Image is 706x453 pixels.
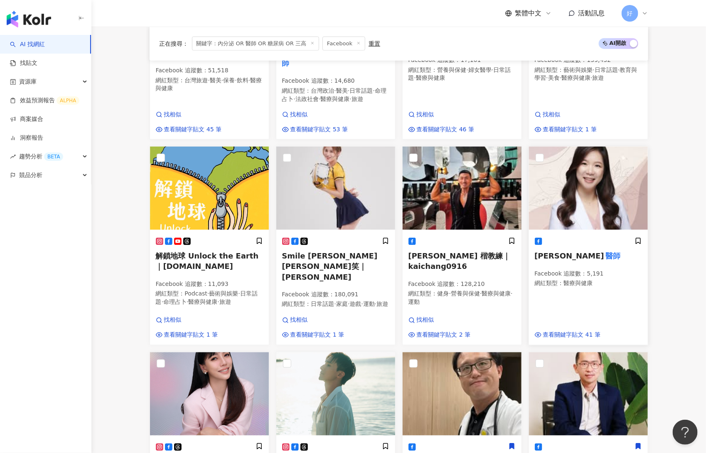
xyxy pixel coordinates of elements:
img: KOL Avatar [276,147,395,230]
span: 日常話題 [311,301,335,308]
span: 解鎖地球 Unlock the Earth｜[DOMAIN_NAME] [156,251,259,271]
span: 醫療與健康 [320,96,349,102]
a: 商案媒合 [10,115,43,123]
span: 法政社會 [295,96,319,102]
a: 查看關鍵字貼文 45 筆 [156,126,222,134]
span: 旅遊 [593,74,604,81]
a: 找相似 [408,111,475,119]
span: · [449,291,451,297]
div: BETA [44,153,63,161]
span: · [248,77,250,84]
a: 查看關鍵字貼文 1 筆 [156,331,218,340]
img: KOL Avatar [150,147,269,230]
span: 找相似 [164,111,182,119]
span: · [217,299,219,305]
span: · [294,96,295,102]
span: 健身 [438,291,449,297]
span: 查看關鍵字貼文 45 筆 [164,126,222,134]
span: · [235,77,236,84]
a: 查看關鍵字貼文 2 筆 [408,331,471,340]
span: 查看關鍵字貼文 2 筆 [417,331,471,340]
span: 查看關鍵字貼文 1 筆 [164,331,218,340]
span: · [187,299,188,305]
img: KOL Avatar [403,352,522,436]
span: · [492,66,493,73]
img: logo [7,11,51,27]
span: 命理占卜 [163,299,187,305]
span: 醫療與健康 [188,299,217,305]
span: 台灣政治 [311,87,335,94]
span: Podcast [185,291,207,297]
iframe: Help Scout Beacon - Open [673,420,698,445]
a: KOL Avatar[PERSON_NAME] 楷教練｜kaichang0916Facebook 追蹤數：128,210網紅類型：健身·營養與保健·醫療與健康·運動找相似查看關鍵字貼文 2 筆 [402,146,522,345]
span: 藝術與娛樂 [564,66,593,73]
span: 運動 [408,299,420,305]
a: 洞察報告 [10,134,43,142]
span: [PERSON_NAME] 楷教練｜kaichang0916 [408,251,511,271]
span: · [319,96,320,102]
span: 運動 [363,301,375,308]
span: 找相似 [417,111,434,119]
a: 找相似 [156,316,218,325]
span: Facebook [322,37,365,51]
a: 找貼文 [10,59,37,67]
span: · [335,87,336,94]
span: 藝術與娛樂 [209,291,238,297]
mark: 醫師 [604,250,622,262]
span: 找相似 [543,111,561,119]
a: KOL Avatar解鎖地球 Unlock the Earth｜[DOMAIN_NAME]Facebook 追蹤數：11,093網紅類型：Podcast·藝術與娛樂·日常話題·命理占卜·醫療與健... [150,146,269,345]
img: KOL Avatar [150,352,269,436]
p: Facebook 追蹤數 ： 5,191 [535,270,642,278]
span: · [414,74,416,81]
span: · [221,77,223,84]
p: 網紅類型 ： [156,290,263,306]
span: · [375,301,376,308]
a: 效益預測報告ALPHA [10,96,79,105]
span: 旅遊 [376,301,388,308]
div: 重置 [369,40,380,47]
img: KOL Avatar [529,352,648,436]
a: 查看關鍵字貼文 1 筆 [282,331,344,340]
span: 營養與保健 [451,291,480,297]
span: 美食 [548,74,560,81]
span: [PERSON_NAME] [535,251,604,260]
a: 查看關鍵字貼文 1 筆 [535,126,597,134]
span: 營養與保健 [438,66,467,73]
span: Smile [PERSON_NAME] [PERSON_NAME]笑｜[PERSON_NAME] [282,251,378,281]
span: 找相似 [290,111,308,119]
span: 正在搜尋 ： [160,40,189,47]
span: 醫美 [336,87,348,94]
span: · [361,301,363,308]
span: · [467,66,468,73]
span: 活動訊息 [578,9,605,17]
p: 網紅類型 ： [408,290,516,306]
p: 網紅類型 ： [535,66,642,82]
p: Facebook 追蹤數 ： 180,091 [282,291,389,299]
a: 找相似 [535,111,597,119]
span: · [335,301,336,308]
span: 查看關鍵字貼文 41 筆 [543,331,601,340]
span: · [373,87,374,94]
span: · [560,74,561,81]
img: KOL Avatar [403,147,522,230]
span: 飲料 [237,77,248,84]
span: 查看關鍵字貼文 53 筆 [290,126,348,134]
span: 好 [627,9,633,18]
p: 網紅類型 ： [282,300,389,309]
p: Facebook 追蹤數 ： 51,518 [156,66,263,75]
p: 網紅類型 ： [282,87,389,103]
span: 醫療與健康 [564,280,593,287]
span: · [480,291,482,297]
p: 網紅類型 ： [535,280,642,288]
span: 查看關鍵字貼文 46 筆 [417,126,475,134]
span: · [208,77,210,84]
span: 找相似 [164,316,182,325]
span: 醫療與健康 [561,74,590,81]
span: 醫療與健康 [416,74,445,81]
span: rise [10,154,16,160]
a: 查看關鍵字貼文 46 筆 [408,126,475,134]
img: KOL Avatar [529,147,648,230]
span: · [238,291,240,297]
a: 找相似 [282,316,344,325]
span: 查看關鍵字貼文 1 筆 [290,331,344,340]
